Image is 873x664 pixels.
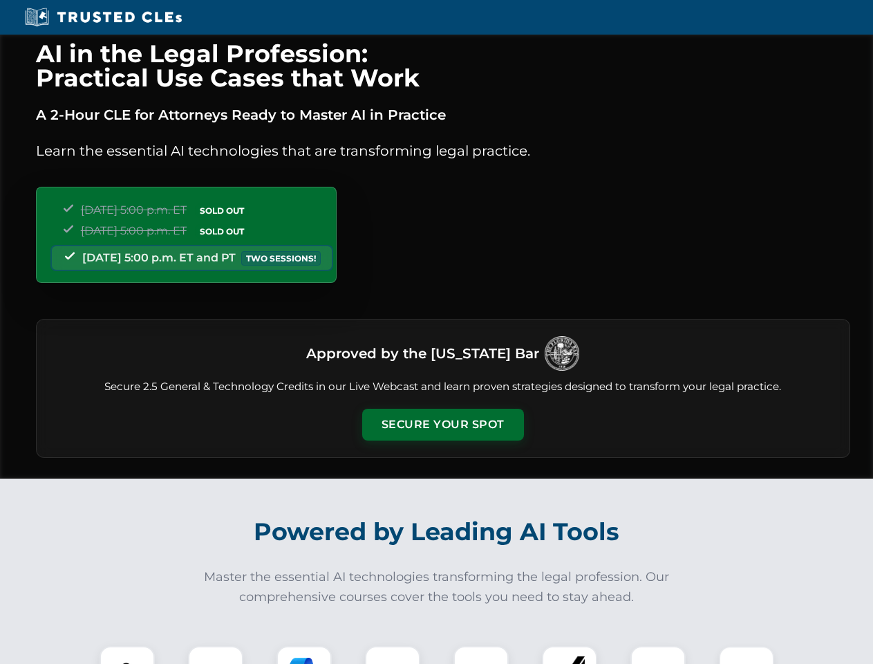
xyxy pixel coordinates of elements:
span: [DATE] 5:00 p.m. ET [81,203,187,216]
img: Logo [545,336,579,371]
h2: Powered by Leading AI Tools [54,508,820,556]
p: Secure 2.5 General & Technology Credits in our Live Webcast and learn proven strategies designed ... [53,379,833,395]
p: A 2-Hour CLE for Attorneys Ready to Master AI in Practice [36,104,850,126]
p: Learn the essential AI technologies that are transforming legal practice. [36,140,850,162]
span: [DATE] 5:00 p.m. ET [81,224,187,237]
button: Secure Your Spot [362,409,524,441]
p: Master the essential AI technologies transforming the legal profession. Our comprehensive courses... [195,567,679,607]
h1: AI in the Legal Profession: Practical Use Cases that Work [36,41,850,90]
img: Trusted CLEs [21,7,186,28]
span: SOLD OUT [195,224,249,239]
span: SOLD OUT [195,203,249,218]
h3: Approved by the [US_STATE] Bar [306,341,539,366]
